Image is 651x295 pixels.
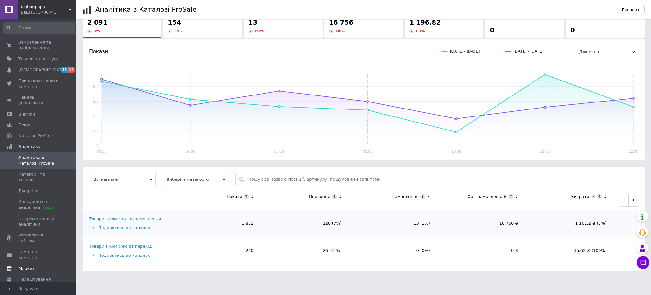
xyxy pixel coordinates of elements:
button: Чат з покупцем [637,256,649,269]
span: bigbagpapa [21,4,68,10]
span: Категорії та товари [18,172,59,183]
span: Замовлення та повідомлення [18,39,59,51]
span: 3 % [93,29,100,33]
span: Покази [89,48,108,55]
span: Аналітика [18,144,40,150]
button: Експорт [617,5,645,14]
span: 13 % [415,29,425,33]
div: Обіг замовлень, ₴ [467,194,507,200]
span: Джерела [18,188,38,194]
span: Товари та послуги [18,56,59,62]
span: Всі кампанії [89,173,156,186]
div: Покази [227,194,242,200]
text: 09.08 [363,149,372,154]
span: 13 [249,18,257,26]
td: 16 756 ₴ [436,210,525,237]
span: Панель управління [18,95,59,106]
span: Експорт [622,7,640,12]
text: 200 [92,114,99,118]
span: 12 [68,67,75,73]
span: Гаманець компанії [18,249,59,260]
td: 1 851 [172,210,260,237]
span: Покупці [18,122,36,128]
td: 26 (11%) [260,237,348,264]
span: Маркет [18,266,35,271]
text: 300 [92,99,99,104]
div: Замовлення [392,194,419,200]
h1: Аналітика в Каталозі ProSale [95,6,196,13]
span: Конкурентна аналітика [18,199,59,210]
div: Переходи [309,194,330,200]
span: 0 [490,26,494,34]
span: 0 [571,26,575,34]
span: Налаштування [18,277,51,282]
text: 11.08 [540,149,550,154]
text: 100 [92,129,99,133]
span: 18 % [174,29,183,33]
span: Аналітика в Каталозі ProSale [18,155,59,166]
span: Джерела [575,46,638,58]
td: 0 (0%) [348,237,436,264]
div: Товари з комісією за перехід [89,243,152,249]
span: 16 756 [329,18,353,26]
td: 0 ₴ [436,237,525,264]
div: Товари з комісією за замовлення [89,216,161,222]
span: Інструменти веб-аналітики [18,216,59,227]
div: Подивитись по каналах [89,253,170,258]
span: 16 [60,67,68,73]
span: 2 091 [87,18,107,26]
text: 06.08 [97,149,106,154]
div: Подивитись по каналах [89,225,170,231]
span: Відгуки [18,111,35,117]
span: Каталог ProSale [18,133,53,139]
input: Пошук [3,22,75,34]
span: 19 % [254,29,264,33]
span: Виберіть категорію [162,173,229,186]
td: 1 161.2 ₴ (7%) [524,210,613,237]
span: Управління сайтом [18,232,59,244]
div: Витрати, ₴ [571,194,595,200]
td: 128 (7%) [260,210,348,237]
td: 35.62 ₴ (100%) [524,237,613,264]
text: 10.08 [451,149,461,154]
div: Ваш ID: 3708743 [21,10,76,15]
td: 13 (1%) [348,210,436,237]
text: 08.08 [274,149,284,154]
input: Пошук за назвою позиції, артикулу, пошуковими запитами [248,173,635,186]
span: 10 % [335,29,345,33]
td: 240 [172,237,260,264]
span: [DEMOGRAPHIC_DATA] [18,67,65,73]
text: 12.08 [629,149,638,154]
text: 0 [96,144,99,148]
text: 07.08 [186,149,195,154]
text: 400 [92,84,99,89]
span: Показники роботи компанії [18,78,59,89]
span: 1 196.82 [409,18,441,26]
span: 154 [168,18,181,26]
